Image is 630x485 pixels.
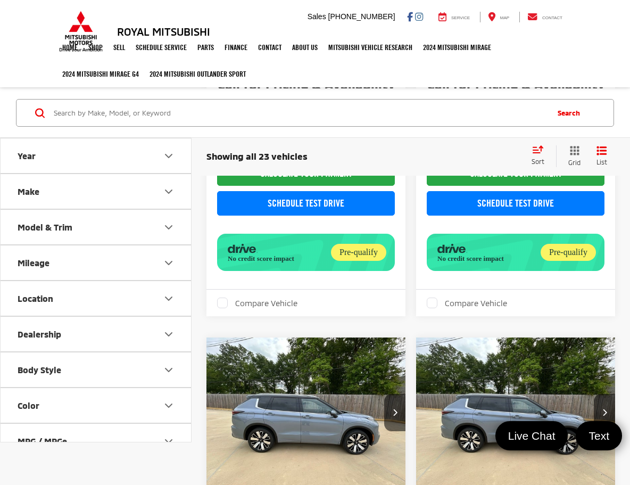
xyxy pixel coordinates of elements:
[253,34,287,61] a: Contact
[162,435,175,448] div: MPG / MPGe
[588,145,615,167] button: List View
[1,317,192,351] button: DealershipDealership
[18,400,39,410] div: Color
[287,34,323,61] a: About Us
[83,34,108,61] a: Shop
[144,61,251,87] a: 2024 Mitsubishi Outlander SPORT
[480,12,517,22] a: Map
[500,15,509,20] span: Map
[1,352,192,387] button: Body StyleBody Style
[162,292,175,305] div: Location
[308,12,326,21] span: Sales
[519,12,570,22] a: Contact
[427,298,507,308] label: Compare Vehicle
[18,329,61,339] div: Dealership
[117,26,210,37] h3: Royal Mitsubishi
[415,12,423,21] a: Instagram: Click to visit our Instagram page
[1,174,192,209] button: MakeMake
[206,151,308,161] span: Showing all 23 vehicles
[18,436,67,446] div: MPG / MPGe
[217,191,395,216] a: Schedule Test Drive
[407,12,413,21] a: Facebook: Click to visit our Facebook page
[583,429,615,443] span: Text
[596,158,607,167] span: List
[57,61,144,87] a: 2024 Mitsubishi Mirage G4
[576,421,622,450] a: Text
[542,15,562,20] span: Contact
[130,34,192,61] a: Schedule Service: Opens in a new tab
[547,100,595,126] button: Search
[53,100,547,126] input: Search by Make, Model, or Keyword
[162,364,175,376] div: Body Style
[192,34,219,61] a: Parts: Opens in a new tab
[526,145,556,167] button: Select sort value
[162,221,175,234] div: Model & Trim
[430,12,478,22] a: Service
[556,145,588,167] button: Grid View
[1,138,192,173] button: YearYear
[18,293,53,303] div: Location
[18,151,36,161] div: Year
[451,15,470,20] span: Service
[162,328,175,341] div: Dealership
[18,222,72,232] div: Model & Trim
[217,298,297,308] label: Compare Vehicle
[18,258,49,268] div: Mileage
[162,150,175,162] div: Year
[162,399,175,412] div: Color
[1,210,192,244] button: Model & TrimModel & Trim
[162,257,175,269] div: Mileage
[108,34,130,61] a: Sell
[162,185,175,198] div: Make
[594,394,615,431] button: Next image
[18,186,39,196] div: Make
[427,191,604,216] a: Schedule Test Drive
[323,34,418,61] a: Mitsubishi Vehicle Research
[418,34,496,61] a: 2024 Mitsubishi Mirage
[1,281,192,316] button: LocationLocation
[495,421,568,450] a: Live Chat
[328,12,395,21] span: [PHONE_NUMBER]
[568,158,581,167] span: Grid
[503,429,561,443] span: Live Chat
[384,394,405,431] button: Next image
[57,11,105,52] img: Mitsubishi
[1,245,192,280] button: MileageMileage
[18,365,61,375] div: Body Style
[1,424,192,458] button: MPG / MPGeMPG / MPGe
[1,388,192,423] button: ColorColor
[219,34,253,61] a: Finance
[57,34,83,61] a: Home
[532,158,544,165] span: Sort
